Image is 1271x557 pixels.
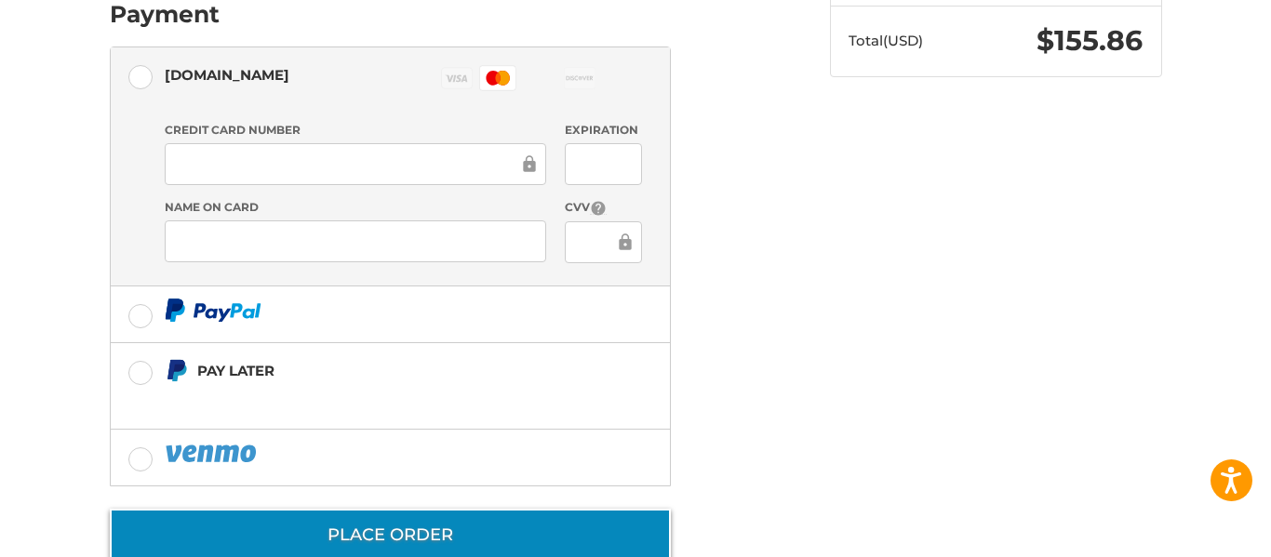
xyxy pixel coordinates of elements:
span: Total (USD) [849,32,923,49]
div: [DOMAIN_NAME] [165,60,289,90]
label: CVV [565,199,642,217]
label: Name on Card [165,199,546,216]
iframe: PayPal Message 1 [165,391,554,406]
img: PayPal icon [165,442,260,465]
span: $155.86 [1037,23,1143,58]
label: Expiration [565,122,642,139]
img: PayPal icon [165,298,261,322]
img: Pay Later icon [165,359,188,382]
label: Credit Card Number [165,122,546,139]
div: Pay Later [197,355,554,386]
